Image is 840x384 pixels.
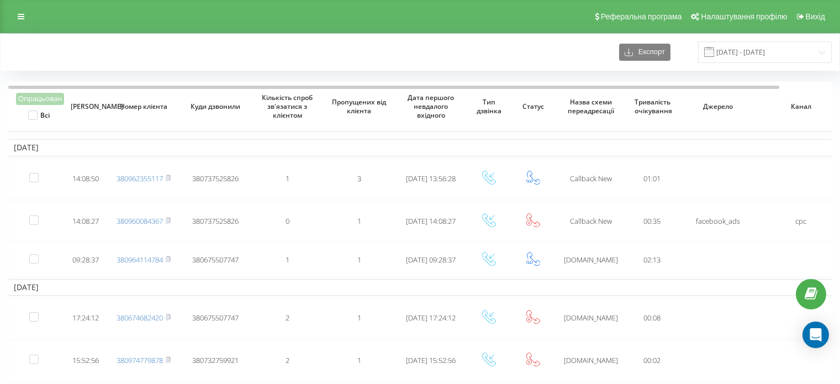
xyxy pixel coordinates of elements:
[192,173,239,183] span: 380737525826
[601,12,682,21] span: Реферальна програма
[71,102,101,111] span: [PERSON_NAME]
[474,98,504,115] span: Тип дзвінка
[627,298,677,338] td: 00:08
[64,244,108,277] td: 09:28:37
[627,159,677,199] td: 01:01
[192,255,239,265] span: 380675507747
[555,244,627,277] td: [DOMAIN_NAME]
[406,216,456,226] span: [DATE] 14:08:27
[677,201,759,241] td: facebook_ads
[701,12,787,21] span: Налаштування профілю
[332,98,387,115] span: Пропущених від клієнта
[357,173,361,183] span: 3
[769,102,833,111] span: Канал
[635,98,669,115] span: Тривалість очікування
[192,313,239,323] span: 380675507747
[802,322,829,348] div: Open Intercom Messenger
[28,111,50,120] label: Всі
[286,355,289,365] span: 2
[406,255,456,265] span: [DATE] 09:28:37
[192,216,239,226] span: 380737525826
[555,340,627,381] td: [DOMAIN_NAME]
[192,355,239,365] span: 380732759921
[64,201,108,241] td: 14:08:27
[64,340,108,381] td: 15:52:56
[117,355,163,365] a: 380974779878
[286,216,289,226] span: 0
[286,255,289,265] span: 1
[117,255,163,265] a: 380964114784
[117,102,171,111] span: Номер клієнта
[627,201,677,241] td: 00:35
[518,102,548,111] span: Статус
[404,93,458,119] span: Дата першого невдалого вхідного
[406,313,456,323] span: [DATE] 17:24:12
[357,216,361,226] span: 1
[64,298,108,338] td: 17:24:12
[357,255,361,265] span: 1
[117,313,163,323] a: 380674682420
[406,355,456,365] span: [DATE] 15:52:56
[64,159,108,199] td: 14:08:50
[188,102,243,111] span: Куди дзвонили
[627,244,677,277] td: 02:13
[686,102,751,111] span: Джерело
[555,159,627,199] td: Сallback New
[555,201,627,241] td: Сallback New
[406,173,456,183] span: [DATE] 13:56:28
[806,12,825,21] span: Вихід
[260,93,315,119] span: Кількість спроб зв'язатися з клієнтом
[633,48,665,56] span: Експорт
[555,298,627,338] td: [DOMAIN_NAME]
[564,98,619,115] span: Назва схеми переадресації
[619,44,670,61] button: Експорт
[357,355,361,365] span: 1
[117,216,163,226] a: 380960084367
[357,313,361,323] span: 1
[286,313,289,323] span: 2
[286,173,289,183] span: 1
[117,173,163,183] a: 380962355117
[627,340,677,381] td: 00:02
